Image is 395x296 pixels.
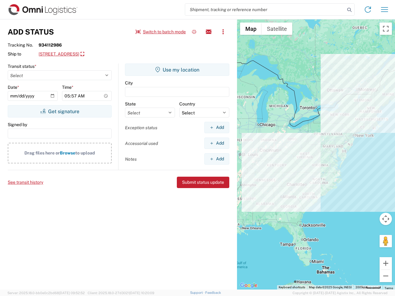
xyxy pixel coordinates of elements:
[354,285,383,290] button: Map Scale: 200 km per 44 pixels
[8,177,43,187] button: See transit history
[8,84,19,90] label: Date
[204,153,229,165] button: Add
[177,177,229,188] button: Submit status update
[59,291,85,295] span: [DATE] 09:52:52
[8,64,36,69] label: Transit status
[24,150,60,155] span: Drag files here or
[380,213,392,225] button: Map camera controls
[239,282,259,290] img: Google
[8,122,27,127] label: Signed by
[125,64,229,76] button: Use my location
[380,270,392,282] button: Zoom out
[355,286,366,289] span: 200 km
[279,285,305,290] button: Keyboard shortcuts
[62,84,73,90] label: Time
[239,282,259,290] a: Open this area in Google Maps (opens a new window)
[380,257,392,269] button: Zoom in
[60,150,75,155] span: Browse
[75,150,95,155] span: to upload
[240,23,262,35] button: Show street map
[125,141,158,146] label: Accessorial used
[125,101,136,107] label: State
[380,23,392,35] button: Toggle fullscreen view
[385,286,393,290] a: Terms
[125,80,133,86] label: City
[309,286,352,289] span: Map data ©2025 Google, INEGI
[190,291,206,294] a: Support
[125,156,137,162] label: Notes
[8,42,39,48] span: Tracking No.
[204,122,229,133] button: Add
[8,51,39,57] span: Ship to
[205,291,221,294] a: Feedback
[262,23,292,35] button: Show satellite imagery
[7,291,85,295] span: Server: 2025.18.0-bb0e0c2bd68
[185,4,345,15] input: Shipment, tracking or reference number
[8,27,54,36] h3: Add Status
[293,290,388,296] span: Copyright © [DATE]-[DATE] Agistix Inc., All Rights Reserved
[179,101,195,107] label: Country
[129,291,154,295] span: [DATE] 10:20:09
[204,138,229,149] button: Add
[8,105,112,117] button: Get signature
[125,125,157,130] label: Exception status
[39,49,84,60] a: [STREET_ADDRESS]
[39,42,62,48] strong: 934112986
[135,27,186,37] button: Switch to batch mode
[88,291,154,295] span: Client: 2025.18.0-27d3021
[380,235,392,247] button: Drag Pegman onto the map to open Street View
